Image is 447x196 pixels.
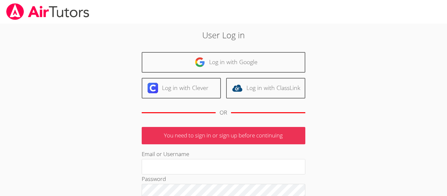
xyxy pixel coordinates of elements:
img: clever-logo-6eab21bc6e7a338710f1a6ff85c0baf02591cd810cc4098c63d3a4b26e2feb20.svg [148,83,158,93]
a: Log in with Clever [142,78,221,98]
p: You need to sign in or sign up before continuing [142,127,305,144]
a: Log in with Google [142,52,305,73]
img: google-logo-50288ca7cdecda66e5e0955fdab243c47b7ad437acaf1139b6f446037453330a.svg [195,57,205,67]
h2: User Log in [103,29,344,41]
label: Password [142,175,166,183]
img: classlink-logo-d6bb404cc1216ec64c9a2012d9dc4662098be43eaf13dc465df04b49fa7ab582.svg [232,83,242,93]
div: OR [220,108,227,117]
label: Email or Username [142,150,189,158]
a: Log in with ClassLink [226,78,305,98]
img: airtutors_banner-c4298cdbf04f3fff15de1276eac7730deb9818008684d7c2e4769d2f7ddbe033.png [6,3,90,20]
